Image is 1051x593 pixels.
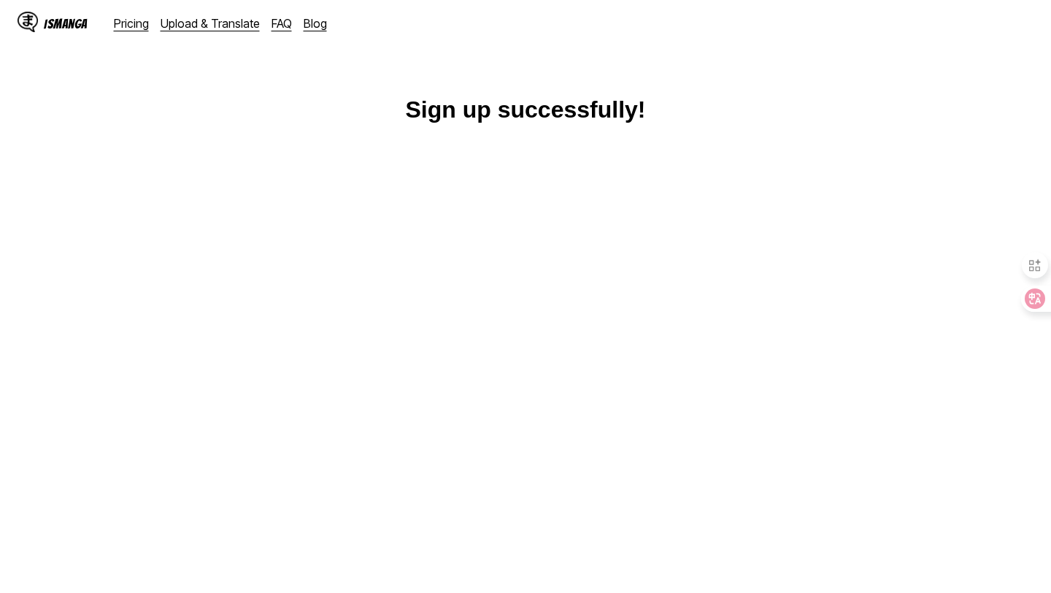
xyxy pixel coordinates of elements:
[18,12,114,35] a: IsManga LogoIsManga
[114,16,149,31] a: Pricing
[18,12,38,32] img: IsManga Logo
[304,16,327,31] a: Blog
[272,16,292,31] a: FAQ
[161,16,260,31] a: Upload & Translate
[406,96,646,123] h1: Sign up successfully!
[44,17,88,31] div: IsManga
